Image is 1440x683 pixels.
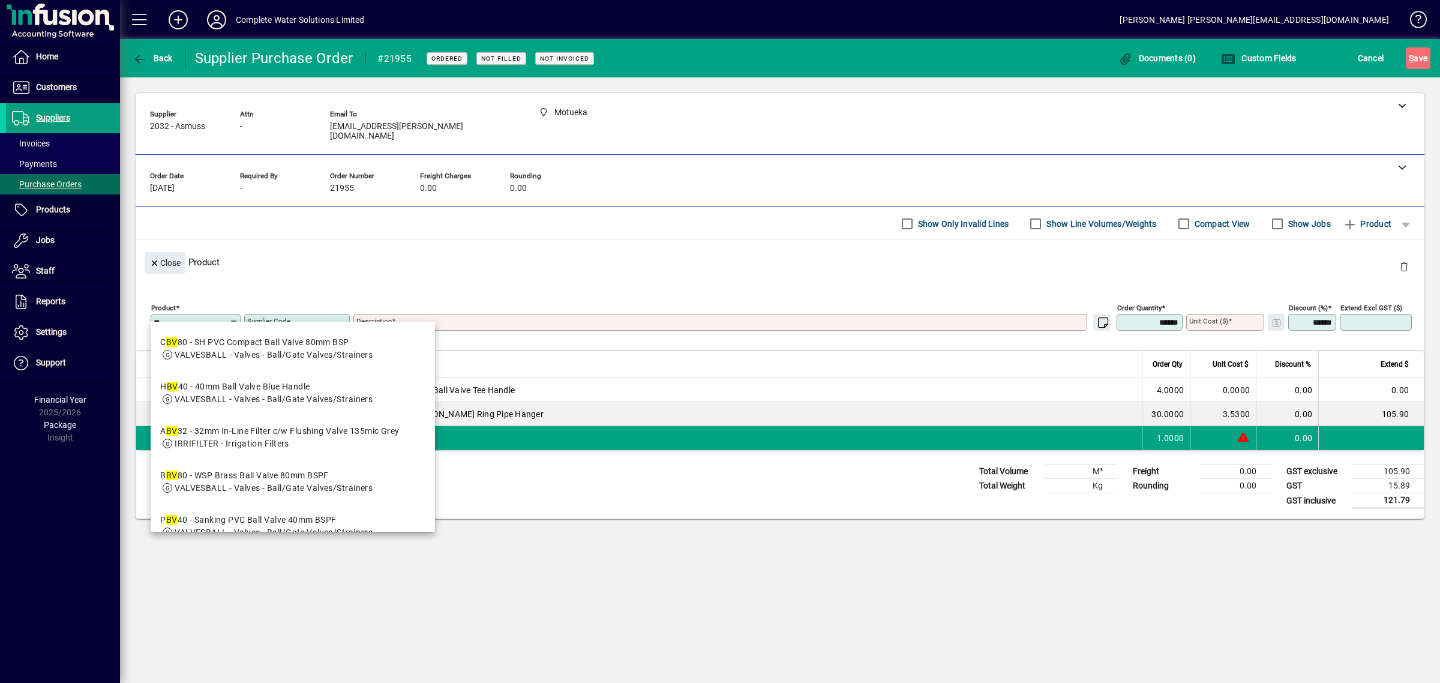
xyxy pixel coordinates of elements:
[1318,402,1424,426] td: 105.90
[247,317,290,325] mat-label: Supplier Code
[1406,47,1430,69] button: Save
[1199,465,1271,479] td: 0.00
[6,348,120,378] a: Support
[6,42,120,72] a: Home
[166,515,178,525] em: BV
[1256,426,1318,450] td: 0.00
[382,408,544,420] span: 50mm [PERSON_NAME] Ring Pipe Hanger
[1256,402,1318,426] td: 0.00
[1358,49,1384,68] span: Cancel
[151,460,435,504] mat-option: BBV80 - WSP Brass Ball Valve 80mm BSPF
[6,256,120,286] a: Staff
[916,218,1009,230] label: Show Only Invalid Lines
[1153,358,1183,371] span: Order Qty
[973,465,1045,479] td: Total Volume
[1192,218,1250,230] label: Compact View
[6,226,120,256] a: Jobs
[6,195,120,225] a: Products
[44,420,76,430] span: Package
[166,426,178,436] em: BV
[1221,53,1297,63] span: Custom Fields
[1275,358,1311,371] span: Discount %
[12,159,57,169] span: Payments
[1199,479,1271,493] td: 0.00
[36,296,65,306] span: Reports
[195,49,353,68] div: Supplier Purchase Order
[330,122,510,141] span: [EMAIL_ADDRESS][PERSON_NAME][DOMAIN_NAME]
[1117,304,1162,312] mat-label: Order Quantity
[150,184,175,193] span: [DATE]
[1142,402,1190,426] td: 30.0000
[120,47,186,69] app-page-header-button: Back
[1190,402,1256,426] td: 3.5300
[1340,304,1402,312] mat-label: Extend excl GST ($)
[1045,479,1117,493] td: Kg
[175,350,373,360] span: VALVESBALL - Valves - Ball/Gate Valves/Strainers
[166,471,178,480] em: BV
[145,252,185,274] button: Close
[36,113,70,122] span: Suppliers
[431,55,463,62] span: Ordered
[420,184,437,193] span: 0.00
[240,184,242,193] span: -
[167,382,178,391] em: BV
[236,10,365,29] div: Complete Water Solutions Limited
[1118,53,1196,63] span: Documents (0)
[150,122,205,131] span: 2032 - Asmuss
[1355,47,1387,69] button: Cancel
[1213,358,1249,371] span: Unit Cost $
[36,327,67,337] span: Settings
[36,82,77,92] span: Customers
[149,253,181,273] span: Close
[1352,493,1424,508] td: 121.79
[175,439,289,448] span: IRRIFILTER - Irrigation Filters
[36,266,55,275] span: Staff
[1390,261,1418,272] app-page-header-button: Delete
[1409,53,1414,63] span: S
[1256,378,1318,402] td: 0.00
[510,184,527,193] span: 0.00
[6,317,120,348] a: Settings
[175,528,373,537] span: VALVESBALL - Valves - Ball/Gate Valves/Strainers
[1045,465,1117,479] td: M³
[36,52,58,61] span: Home
[6,73,120,103] a: Customers
[36,358,66,367] span: Support
[175,483,373,493] span: VALVESBALL - Valves - Ball/Gate Valves/Strainers
[1280,493,1352,508] td: GST inclusive
[1289,304,1328,312] mat-label: Discount (%)
[1190,378,1256,402] td: 0.0000
[240,122,242,131] span: -
[160,514,373,526] div: P 40 - Sanking PVC Ball Valve 40mm BSPF
[1044,218,1156,230] label: Show Line Volumes/Weights
[197,9,236,31] button: Profile
[160,336,373,349] div: C 80 - SH PVC Compact Ball Valve 80mm BSP
[1280,465,1352,479] td: GST exclusive
[1218,47,1300,69] button: Custom Fields
[1352,465,1424,479] td: 105.90
[159,9,197,31] button: Add
[151,326,435,371] mat-option: CBV80 - SH PVC Compact Ball Valve 80mm BSP
[160,469,373,482] div: B 80 - WSP Brass Ball Valve 80mm BSPF
[133,53,173,63] span: Back
[160,425,399,438] div: A 32 - 32mm In-Line Filter c/w Flushing Valve 135mic Grey
[1318,378,1424,402] td: 0.00
[136,240,1424,284] div: Product
[1127,479,1199,493] td: Rounding
[1409,49,1427,68] span: ave
[34,395,86,405] span: Financial Year
[130,47,176,69] button: Back
[151,415,435,460] mat-option: ABV32 - 32mm In-Line Filter c/w Flushing Valve 135mic Grey
[6,174,120,194] a: Purchase Orders
[1352,479,1424,493] td: 15.89
[160,381,373,393] div: H 40 - 40mm Ball Valve Blue Handle
[973,479,1045,493] td: Total Weight
[1381,358,1409,371] span: Extend $
[36,205,70,214] span: Products
[151,371,435,415] mat-option: HBV40 - 40mm Ball Valve Blue Handle
[175,394,373,404] span: VALVESBALL - Valves - Ball/Gate Valves/Strainers
[6,154,120,174] a: Payments
[151,304,176,312] mat-label: Product
[1286,218,1331,230] label: Show Jobs
[540,55,589,62] span: Not Invoiced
